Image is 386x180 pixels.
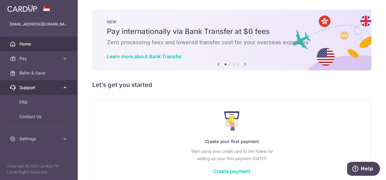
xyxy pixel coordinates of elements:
[7,5,37,12] img: CardUp
[92,80,371,90] h5: Let’s get you started
[14,4,26,10] span: Help
[19,55,59,62] span: Pay
[107,27,357,36] h5: Pay internationally via Bank Transfer at $0 fees
[224,111,240,131] img: Make Payment
[19,99,59,105] span: FAQ
[107,19,357,24] p: NEW
[105,148,359,162] p: Start using your credit card to the fullest by setting up your first payment [DATE]!
[10,21,68,27] p: [EMAIL_ADDRESS][DOMAIN_NAME]
[92,10,371,70] img: Bank transfer banner
[347,162,380,177] iframe: Opens a widget where you can find more information
[19,136,59,142] span: Settings
[105,138,359,145] p: Create your first payment
[107,39,357,46] h6: Zero processing fees and lowered transfer cost for your overseas expenses
[19,114,59,120] span: Contact Us
[107,53,182,59] a: Learn more about Bank Transfer
[19,85,59,91] span: Support
[213,168,250,174] a: Create payment
[19,41,59,47] span: Home
[19,70,59,76] span: Refer & Save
